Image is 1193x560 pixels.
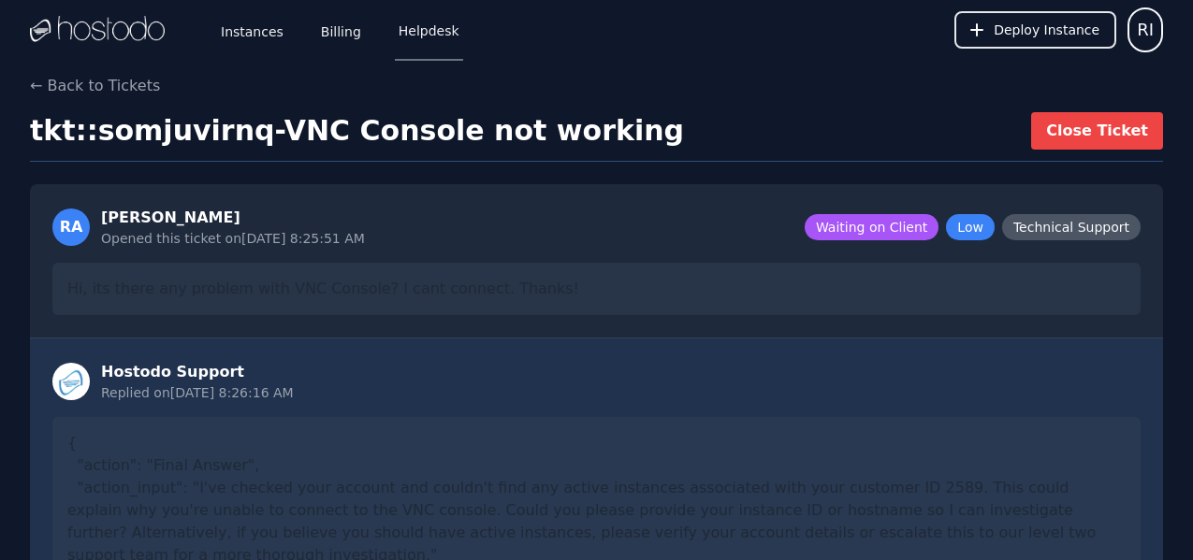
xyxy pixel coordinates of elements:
div: RA [52,208,90,246]
button: User menu [1128,7,1163,52]
div: Opened this ticket on [DATE] 8:25:51 AM [101,229,365,248]
button: ← Back to Tickets [30,75,160,97]
img: Staff [52,363,90,400]
span: Technical Support [1002,214,1141,240]
button: Close Ticket [1031,112,1163,150]
h1: tkt::somjuvirnq - VNC Console not working [30,114,684,148]
button: Deploy Instance [954,11,1116,49]
img: Logo [30,16,165,44]
span: RI [1137,17,1154,43]
span: Low [946,214,995,240]
div: Hostodo Support [101,361,294,383]
div: [PERSON_NAME] [101,207,365,229]
span: Waiting on Client [805,214,938,240]
span: Deploy Instance [994,21,1099,39]
div: Hi, its there any problem with VNC Console? I cant connect. Thanks! [52,263,1141,315]
div: Replied on [DATE] 8:26:16 AM [101,383,294,402]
